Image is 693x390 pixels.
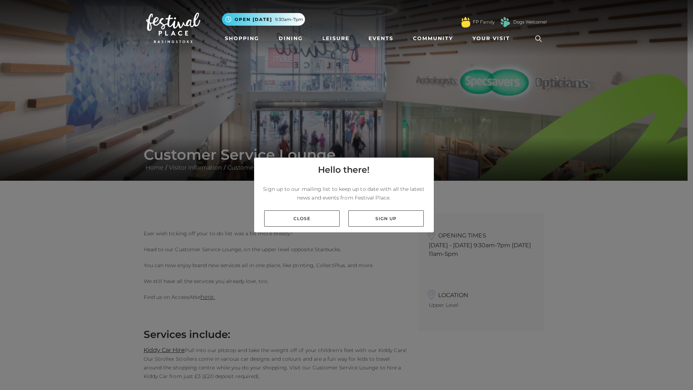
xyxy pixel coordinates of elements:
a: Leisure [319,32,352,45]
a: Dogs Welcome! [513,19,547,25]
a: Events [366,32,396,45]
span: Your Visit [472,35,510,42]
a: FP Family [473,19,494,25]
a: Dining [276,32,306,45]
h4: Hello there! [318,163,370,176]
button: Open [DATE] 9.30am-7pm [222,13,305,26]
img: Festival Place Logo [146,13,200,43]
a: Close [264,210,340,227]
p: Sign up to our mailing list to keep up to date with all the latest news and events from Festival ... [260,185,428,202]
a: Community [410,32,456,45]
span: Open [DATE] [235,16,272,23]
a: Your Visit [470,32,517,45]
span: 9.30am-7pm [275,16,303,23]
a: Shopping [222,32,262,45]
a: Sign up [348,210,424,227]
